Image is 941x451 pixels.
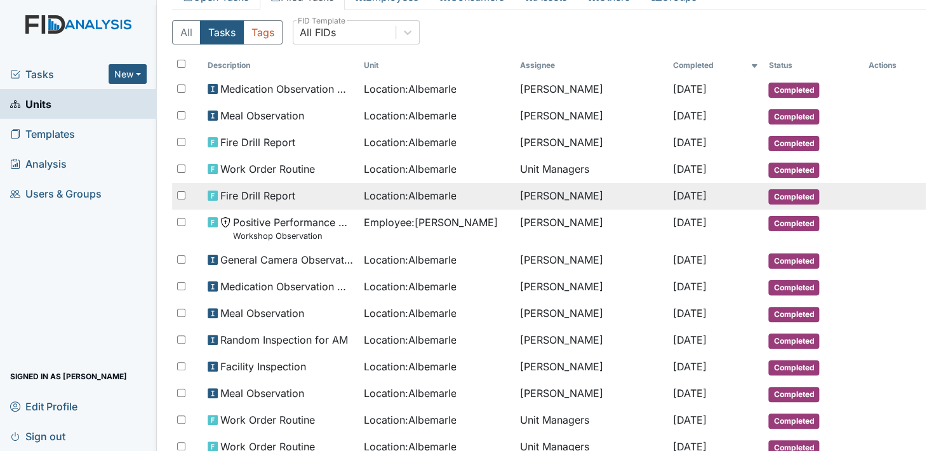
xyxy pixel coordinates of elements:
th: Toggle SortBy [667,55,763,76]
span: Location : Albemarle [363,412,456,427]
span: Location : Albemarle [363,81,456,97]
span: Facility Inspection [220,359,306,374]
td: [PERSON_NAME] [514,183,667,210]
th: Actions [864,55,926,76]
span: Random Inspection for AM [220,332,348,347]
span: Completed [768,136,819,151]
span: Completed [768,414,819,429]
td: [PERSON_NAME] [514,274,667,300]
span: Edit Profile [10,396,77,416]
div: All FIDs [300,25,336,40]
span: Medication Observation Checklist [220,81,354,97]
span: Meal Observation [220,306,304,321]
span: [DATE] [672,136,706,149]
span: Meal Observation [220,386,304,401]
span: [DATE] [672,253,706,266]
td: [PERSON_NAME] [514,130,667,156]
td: [PERSON_NAME] [514,103,667,130]
span: Location : Albemarle [363,332,456,347]
span: Location : Albemarle [363,188,456,203]
span: [DATE] [672,163,706,175]
span: Analysis [10,154,67,173]
button: New [109,64,147,84]
span: Meal Observation [220,108,304,123]
span: [DATE] [672,280,706,293]
span: Completed [768,253,819,269]
span: Completed [768,360,819,375]
span: [DATE] [672,189,706,202]
span: Completed [768,83,819,98]
span: Location : Albemarle [363,252,456,267]
span: Location : Albemarle [363,386,456,401]
div: Type filter [172,20,283,44]
span: Completed [768,189,819,205]
td: [PERSON_NAME] [514,327,667,354]
span: Units [10,94,51,114]
span: [DATE] [672,333,706,346]
span: Employee : [PERSON_NAME] [363,215,497,230]
button: Tasks [200,20,244,44]
span: Location : Albemarle [363,359,456,374]
span: [DATE] [672,387,706,400]
span: Completed [768,387,819,402]
span: Medication Observation Checklist [220,279,354,294]
td: [PERSON_NAME] [514,380,667,407]
span: [DATE] [672,360,706,373]
span: Work Order Routine [220,161,315,177]
th: Toggle SortBy [763,55,863,76]
span: Completed [768,280,819,295]
th: Toggle SortBy [358,55,514,76]
span: Location : Albemarle [363,161,456,177]
td: Unit Managers [514,156,667,183]
span: Templates [10,124,75,144]
span: Completed [768,333,819,349]
td: [PERSON_NAME] [514,300,667,327]
span: Location : Albemarle [363,135,456,150]
span: Work Order Routine [220,412,315,427]
span: Location : Albemarle [363,306,456,321]
button: Tags [243,20,283,44]
td: [PERSON_NAME] [514,354,667,380]
td: [PERSON_NAME] [514,76,667,103]
span: Users & Groups [10,184,102,203]
button: All [172,20,201,44]
a: Tasks [10,67,109,82]
span: Sign out [10,426,65,446]
th: Assignee [514,55,667,76]
span: [DATE] [672,109,706,122]
span: Completed [768,109,819,125]
input: Toggle All Rows Selected [177,60,185,68]
th: Toggle SortBy [203,55,359,76]
span: Signed in as [PERSON_NAME] [10,367,127,386]
span: Location : Albemarle [363,279,456,294]
span: [DATE] [672,414,706,426]
span: General Camera Observation [220,252,354,267]
span: Location : Albemarle [363,108,456,123]
span: Completed [768,216,819,231]
td: Unit Managers [514,407,667,434]
span: [DATE] [672,307,706,320]
span: Fire Drill Report [220,188,295,203]
span: Fire Drill Report [220,135,295,150]
span: Positive Performance Review Workshop Observation [233,215,354,242]
span: Completed [768,307,819,322]
span: Completed [768,163,819,178]
td: [PERSON_NAME] [514,247,667,274]
small: Workshop Observation [233,230,354,242]
span: [DATE] [672,83,706,95]
span: [DATE] [672,216,706,229]
td: [PERSON_NAME] [514,210,667,247]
